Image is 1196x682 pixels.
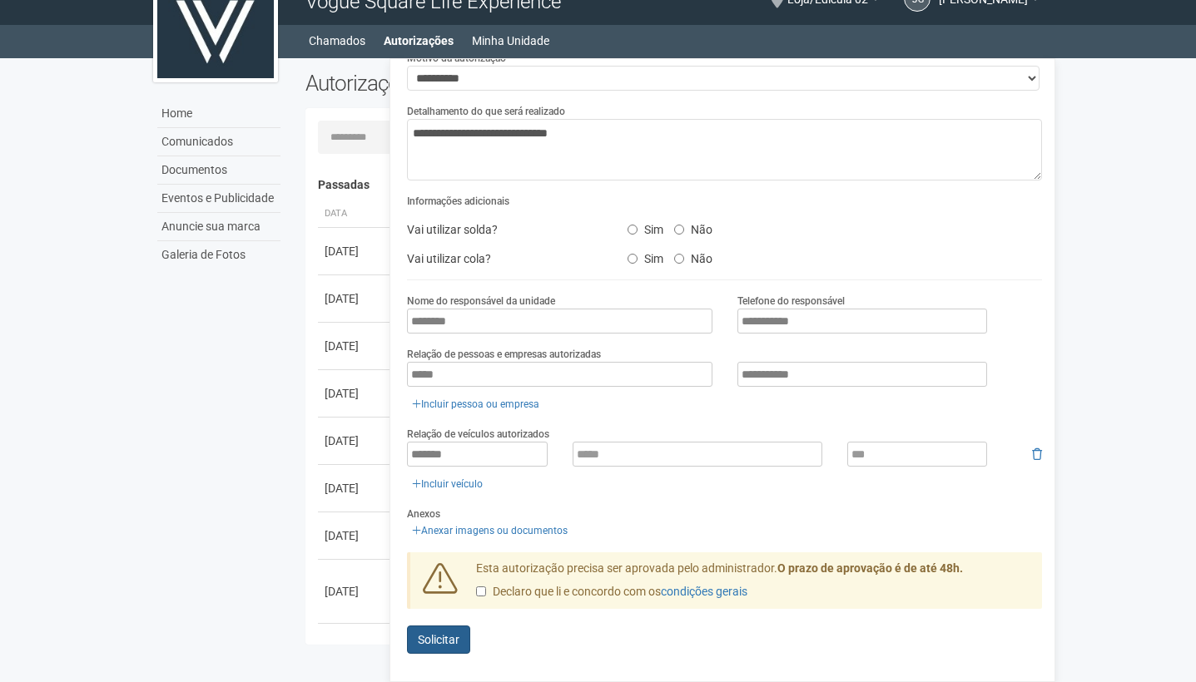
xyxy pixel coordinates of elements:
[674,225,684,235] input: Não
[628,225,638,235] input: Sim
[464,561,1043,609] div: Esta autorização precisa ser aprovada pelo administrador.
[325,385,386,402] div: [DATE]
[395,217,614,242] div: Vai utilizar solda?
[157,100,280,128] a: Home
[309,29,365,52] a: Chamados
[628,246,663,266] label: Sim
[407,347,601,362] label: Relação de pessoas e empresas autorizadas
[407,294,555,309] label: Nome do responsável da unidade
[661,585,747,598] a: condições gerais
[472,29,549,52] a: Minha Unidade
[325,290,386,307] div: [DATE]
[628,217,663,237] label: Sim
[674,254,684,264] input: Não
[325,480,386,497] div: [DATE]
[407,507,440,521] label: Anexos
[476,584,747,600] label: Declaro que li e concordo com os
[395,246,614,271] div: Vai utilizar cola?
[1032,448,1042,460] i: Remover
[407,427,549,442] label: Relação de veículos autorizados
[407,395,544,413] a: Incluir pessoa ou empresa
[407,104,565,119] label: Detalhamento do que será realizado
[407,521,573,540] a: Anexar imagens ou documentos
[674,217,712,237] label: Não
[157,185,280,213] a: Eventos e Publicidade
[325,583,386,600] div: [DATE]
[157,128,280,156] a: Comunicados
[628,254,638,264] input: Sim
[318,179,1031,191] h4: Passadas
[384,29,454,52] a: Autorizações
[674,246,712,266] label: Não
[407,475,488,493] a: Incluir veículo
[407,194,509,209] label: Informações adicionais
[418,633,459,646] span: Solicitar
[325,527,386,544] div: [DATE]
[157,213,280,241] a: Anuncie sua marca
[318,200,393,228] th: Data
[476,586,486,596] input: Declaro que li e concordo com oscondições gerais
[325,432,386,449] div: [DATE]
[305,71,662,96] h2: Autorizações
[157,156,280,185] a: Documentos
[325,338,386,354] div: [DATE]
[325,243,386,259] div: [DATE]
[407,625,470,654] button: Solicitar
[737,294,845,309] label: Telefone do responsável
[157,241,280,269] a: Galeria de Fotos
[777,561,963,575] strong: O prazo de aprovação é de até 48h.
